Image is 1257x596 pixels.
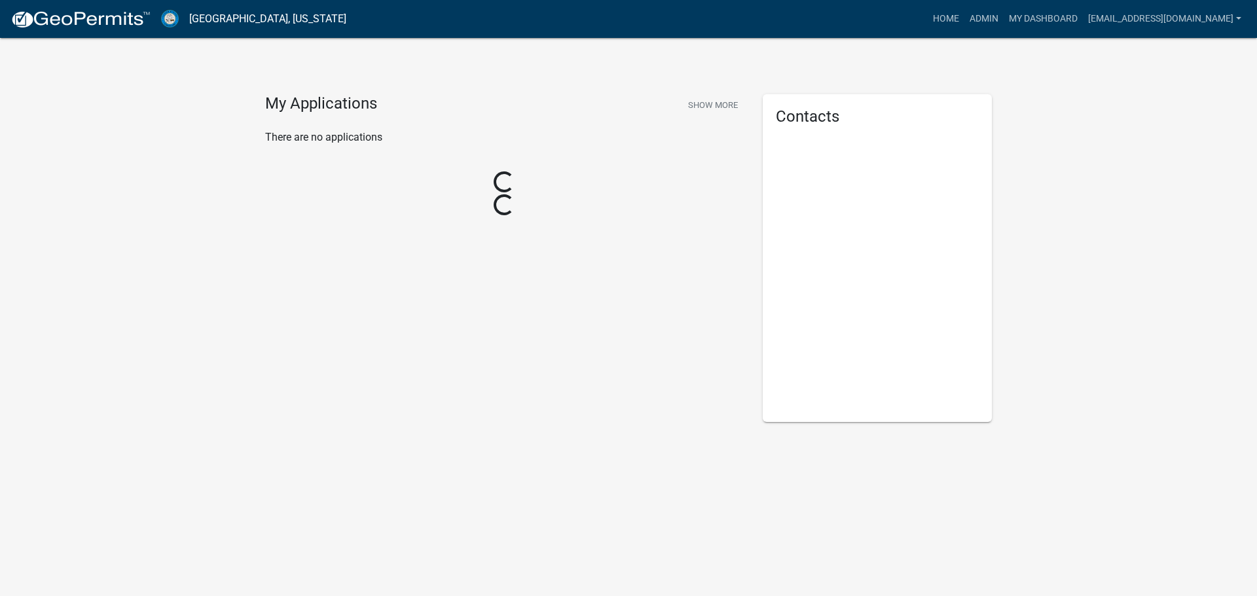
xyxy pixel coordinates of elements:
[265,130,743,145] p: There are no applications
[265,94,377,114] h4: My Applications
[776,107,979,126] h5: Contacts
[964,7,1004,31] a: Admin
[189,8,346,30] a: [GEOGRAPHIC_DATA], [US_STATE]
[1004,7,1083,31] a: My Dashboard
[1083,7,1247,31] a: [EMAIL_ADDRESS][DOMAIN_NAME]
[683,94,743,116] button: Show More
[161,10,179,27] img: Custer County, Colorado
[928,7,964,31] a: Home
